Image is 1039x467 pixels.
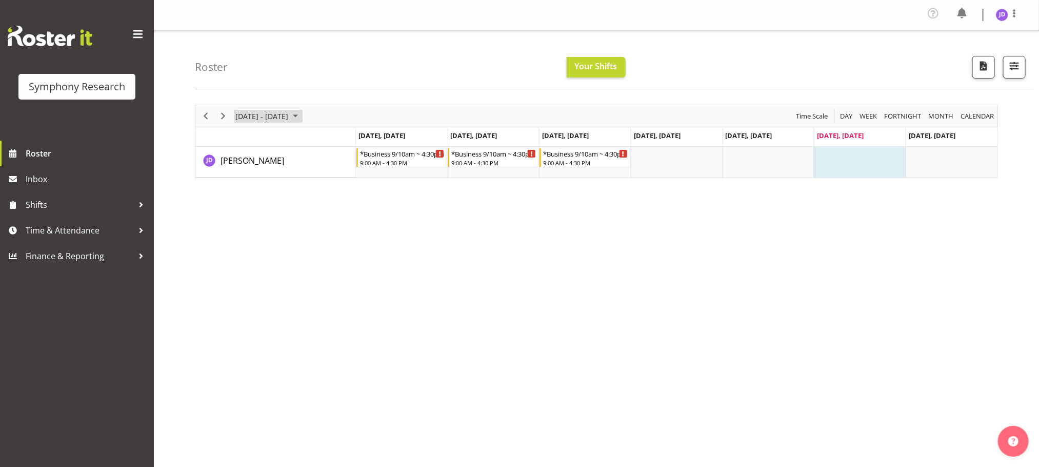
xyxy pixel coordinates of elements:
[234,110,289,123] span: [DATE] - [DATE]
[195,61,228,73] h4: Roster
[360,148,445,159] div: *Business 9/10am ~ 4:30pm
[356,147,997,178] table: Timeline Week of August 30, 2025
[26,171,149,187] span: Inbox
[795,110,829,123] span: Time Scale
[8,26,92,46] img: Rosterit website logo
[451,131,497,140] span: [DATE], [DATE]
[197,105,214,127] div: Previous
[29,79,125,94] div: Symphony Research
[838,110,854,123] button: Timeline Day
[996,9,1008,21] img: jennifer-donovan1879.jpg
[883,110,923,123] button: Fortnight
[356,148,447,167] div: Jennifer Donovan"s event - *Business 9/10am ~ 4:30pm Begin From Monday, August 25, 2025 at 9:00:0...
[1008,436,1018,446] img: help-xxl-2.png
[858,110,879,123] button: Timeline Week
[927,110,955,123] button: Timeline Month
[634,131,681,140] span: [DATE], [DATE]
[451,159,536,167] div: 9:00 AM - 4:30 PM
[839,110,853,123] span: Day
[195,147,356,178] td: Jennifer Donovan resource
[448,148,538,167] div: Jennifer Donovan"s event - *Business 9/10am ~ 4:30pm Begin From Tuesday, August 26, 2025 at 9:00:...
[817,131,864,140] span: [DATE], [DATE]
[543,148,628,159] div: *Business 9/10am ~ 4:30pm
[909,131,955,140] span: [DATE], [DATE]
[794,110,830,123] button: Time Scale
[1003,56,1026,79] button: Filter Shifts
[567,57,626,77] button: Your Shifts
[927,110,954,123] span: Month
[216,110,230,123] button: Next
[26,248,133,264] span: Finance & Reporting
[542,131,589,140] span: [DATE], [DATE]
[221,154,284,167] a: [PERSON_NAME]
[959,110,996,123] button: Month
[540,148,630,167] div: Jennifer Donovan"s event - *Business 9/10am ~ 4:30pm Begin From Wednesday, August 27, 2025 at 9:0...
[575,61,617,72] span: Your Shifts
[883,110,922,123] span: Fortnight
[195,105,998,178] div: Timeline Week of August 30, 2025
[972,56,995,79] button: Download a PDF of the roster according to the set date range.
[214,105,232,127] div: Next
[451,148,536,159] div: *Business 9/10am ~ 4:30pm
[960,110,995,123] span: calendar
[858,110,878,123] span: Week
[26,197,133,212] span: Shifts
[358,131,405,140] span: [DATE], [DATE]
[726,131,772,140] span: [DATE], [DATE]
[26,223,133,238] span: Time & Attendance
[543,159,628,167] div: 9:00 AM - 4:30 PM
[199,110,213,123] button: Previous
[360,159,445,167] div: 9:00 AM - 4:30 PM
[26,146,149,161] span: Roster
[221,155,284,166] span: [PERSON_NAME]
[234,110,303,123] button: August 25 - 31, 2025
